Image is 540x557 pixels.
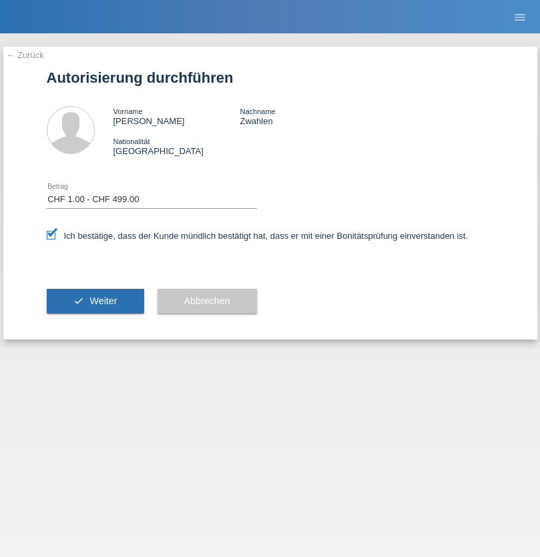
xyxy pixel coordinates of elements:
[513,11,527,24] i: menu
[73,296,84,306] i: check
[240,106,366,126] div: Zwahlen
[507,13,533,21] a: menu
[47,289,144,314] button: check Weiter
[113,106,240,126] div: [PERSON_NAME]
[47,69,494,86] h1: Autorisierung durchführen
[113,137,150,145] span: Nationalität
[184,296,230,306] span: Abbrechen
[7,50,44,60] a: ← Zurück
[47,231,469,241] label: Ich bestätige, dass der Kunde mündlich bestätigt hat, dass er mit einer Bonitätsprüfung einversta...
[113,136,240,156] div: [GEOGRAPHIC_DATA]
[158,289,257,314] button: Abbrechen
[113,107,143,115] span: Vorname
[89,296,117,306] span: Weiter
[240,107,275,115] span: Nachname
